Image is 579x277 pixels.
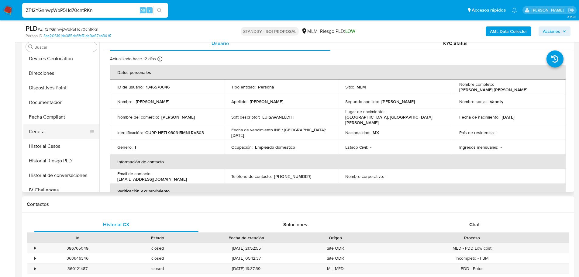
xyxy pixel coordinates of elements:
div: 360121487 [38,264,118,274]
p: CURP HEZL980915MNLRVS03 [145,130,204,135]
div: closed [118,264,198,274]
div: Origen [300,235,371,241]
p: ID de usuario : [117,84,143,90]
p: [PERSON_NAME] [250,99,283,104]
div: 386765049 [38,243,118,253]
p: Ingresos mensuales : [459,144,498,150]
button: Acciones [539,26,570,36]
div: Fecha de creación [202,235,291,241]
p: [PERSON_NAME] [PERSON_NAME] [459,87,527,92]
p: Fecha de vencimiento INE / [GEOGRAPHIC_DATA] : [231,127,326,133]
th: Información de contacto [110,154,566,169]
p: 1346570046 [146,84,170,90]
p: Vanelly [490,99,503,104]
button: Fecha Compliant [23,110,99,124]
p: Soft descriptor : [231,114,260,120]
p: STANDBY - ROI PROPOSAL [241,27,299,36]
p: marianathalie.grajeda@mercadolibre.com.mx [532,7,566,13]
p: Actualizado hace 12 días [110,56,156,62]
b: Person ID [26,33,42,39]
p: MX [373,130,379,135]
div: closed [118,243,198,253]
p: Empleado domestico [255,144,295,150]
p: Estado Civil : [345,144,368,150]
div: [DATE] 21:52:55 [198,243,295,253]
p: F [135,144,137,150]
span: LOW [345,28,355,35]
div: Incompleto - FBM [375,253,569,263]
p: [DATE] [231,133,244,138]
div: Proceso [380,235,565,241]
p: [PERSON_NAME] [161,114,195,120]
p: Fecha de nacimiento : [459,114,499,120]
div: • [34,255,36,261]
p: Género : [117,144,133,150]
p: Nombre corporativo : [345,174,384,179]
p: Apellido : [231,99,247,104]
input: Buscar usuario o caso... [22,6,168,14]
h1: Contactos [27,201,569,207]
div: 363646346 [38,253,118,263]
button: General [23,124,95,139]
b: AML Data Collector [490,26,527,36]
p: Nombre social : [459,99,487,104]
p: [GEOGRAPHIC_DATA], [GEOGRAPHIC_DATA][PERSON_NAME] [345,114,442,125]
div: ML_MED [295,264,375,274]
button: search-icon [153,6,166,15]
p: MLM [357,84,366,90]
p: [EMAIL_ADDRESS][DOMAIN_NAME] [117,176,187,182]
p: Identificación : [117,130,143,135]
p: - [386,174,388,179]
p: - [497,130,498,135]
button: IV Challenges [23,183,99,197]
p: Sitio : [345,84,354,90]
p: [PERSON_NAME] [136,99,169,104]
span: Acciones [543,26,560,36]
a: 3ce206191dc085dcf1fe51da9a67cb34 [43,33,111,39]
p: [PHONE_NUMBER] [274,174,311,179]
button: Devices Geolocation [23,51,99,66]
p: Lugar de nacimiento : [345,109,384,114]
p: [DATE] [502,114,515,120]
p: - [501,144,502,150]
div: closed [118,253,198,263]
p: Nacionalidad : [345,130,370,135]
th: Verificación y cumplimiento [110,184,566,198]
div: Id [42,235,113,241]
div: PDD - Fotos [375,264,569,274]
div: • [34,245,36,251]
button: Historial Riesgo PLD [23,154,99,168]
button: AML Data Collector [486,26,531,36]
p: Nombre del comercio : [117,114,159,120]
span: # ZF12YGnhwpWbP5Hd70cntRKn [38,26,98,32]
th: Datos personales [110,65,566,80]
input: Buscar [34,44,95,50]
span: s [149,7,150,13]
p: LUISAVANELLYH [262,114,294,120]
p: Nombre completo : [459,81,494,87]
p: Tipo entidad : [231,84,256,90]
button: Buscar [28,44,33,49]
span: Alt [140,7,145,13]
span: KYC Status [443,40,467,47]
span: 3.160.1 [567,14,576,19]
div: MED - PDD Low cost [375,243,569,253]
button: Dispositivos Point [23,81,99,95]
button: Direcciones [23,66,99,81]
span: Riesgo PLD: [320,28,355,35]
button: Documentación [23,95,99,110]
div: MLM [301,28,318,35]
p: - [370,144,371,150]
div: Estado [122,235,193,241]
span: Usuario [212,40,229,47]
span: Historial CX [103,221,129,228]
span: Accesos rápidos [472,7,506,13]
b: PLD [26,23,38,33]
p: [PERSON_NAME] [381,99,415,104]
p: Segundo apellido : [345,99,379,104]
a: Notificaciones [512,8,517,13]
p: Teléfono de contacto : [231,174,272,179]
p: Persona [258,84,274,90]
div: Site ODR [295,243,375,253]
a: Salir [568,7,574,13]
